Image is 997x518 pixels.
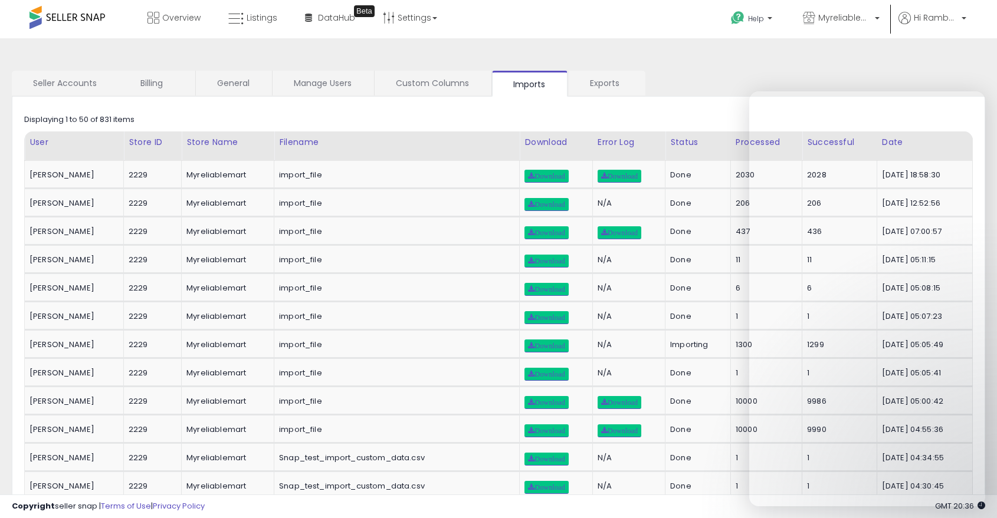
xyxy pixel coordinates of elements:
span: Overview [162,12,201,24]
div: Myreliablemart [186,311,265,322]
span: Download [528,201,565,208]
a: Seller Accounts [12,71,118,95]
span: Download [528,342,565,349]
div: [PERSON_NAME] [29,368,114,378]
div: import_file [279,283,510,293]
div: 1 [736,368,793,378]
a: Download [524,396,568,409]
div: import_file [279,170,510,180]
a: Download [598,396,641,409]
div: [PERSON_NAME] [29,481,114,491]
div: Myreliablemart [186,453,265,463]
div: Tooltip anchor [354,5,375,17]
div: Importing [670,339,721,350]
span: Download [528,371,565,378]
div: 2229 [129,283,172,293]
a: Download [524,226,568,239]
a: Imports [492,71,568,97]
span: Download [528,286,565,293]
div: [PERSON_NAME] [29,339,114,350]
a: General [196,71,271,95]
div: 2229 [129,170,172,180]
div: Myreliablemart [186,255,265,265]
div: N/A [598,481,656,491]
div: 1 [736,453,793,463]
a: Help [721,2,784,38]
div: Myreliablemart [186,170,265,180]
a: Download [524,283,568,296]
div: 437 [736,226,793,237]
div: Done [670,311,721,322]
div: Snap_test_import_custom_data.csv [279,481,510,491]
div: [PERSON_NAME] [29,453,114,463]
div: Myreliablemart [186,198,265,209]
div: Processed [736,136,797,149]
div: Status [670,136,726,149]
div: 2229 [129,396,172,407]
div: 11 [736,255,793,265]
span: Myreliablemart [818,12,871,24]
span: Download [528,484,565,491]
div: 2030 [736,170,793,180]
div: Snap_test_import_custom_data.csv [279,453,510,463]
a: Download [598,424,641,437]
a: Download [524,424,568,437]
a: Download [598,170,641,183]
div: 2229 [129,226,172,237]
span: Download [528,229,565,236]
div: import_file [279,198,510,209]
div: 2229 [129,311,172,322]
span: Download [528,258,565,265]
span: DataHub [318,12,355,24]
div: 2229 [129,453,172,463]
strong: Copyright [12,500,55,512]
div: Myreliablemart [186,481,265,491]
div: 1 [736,481,793,491]
div: Done [670,170,721,180]
div: Done [670,255,721,265]
div: User [29,136,119,149]
div: 10000 [736,396,793,407]
div: 206 [736,198,793,209]
a: Terms of Use [101,500,151,512]
div: [PERSON_NAME] [29,226,114,237]
div: 2229 [129,368,172,378]
span: Download [528,399,565,406]
a: Exports [569,71,644,95]
div: [PERSON_NAME] [29,198,114,209]
div: Filename [279,136,514,149]
div: 2229 [129,255,172,265]
span: Download [601,229,638,236]
div: N/A [598,339,656,350]
div: import_file [279,396,510,407]
a: Billing [119,71,194,95]
a: Download [524,453,568,466]
a: Download [524,255,568,268]
a: Privacy Policy [153,500,205,512]
a: Download [524,368,568,381]
div: [PERSON_NAME] [29,255,114,265]
div: Done [670,453,721,463]
div: Myreliablemart [186,283,265,293]
div: import_file [279,255,510,265]
div: Myreliablemart [186,226,265,237]
div: Download [524,136,587,149]
span: Download [528,173,565,180]
div: N/A [598,368,656,378]
div: Displaying 1 to 50 of 831 items [24,114,135,126]
div: N/A [598,198,656,209]
span: Download [528,456,565,463]
a: Download [524,170,568,183]
div: 2229 [129,424,172,435]
div: [PERSON_NAME] [29,396,114,407]
div: import_file [279,226,510,237]
span: Download [601,399,638,406]
span: Help [748,14,764,24]
div: Myreliablemart [186,424,265,435]
a: Manage Users [273,71,373,95]
a: Download [524,481,568,494]
a: Download [524,311,568,324]
div: Myreliablemart [186,339,265,350]
span: Download [528,314,565,321]
a: Download [524,198,568,211]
